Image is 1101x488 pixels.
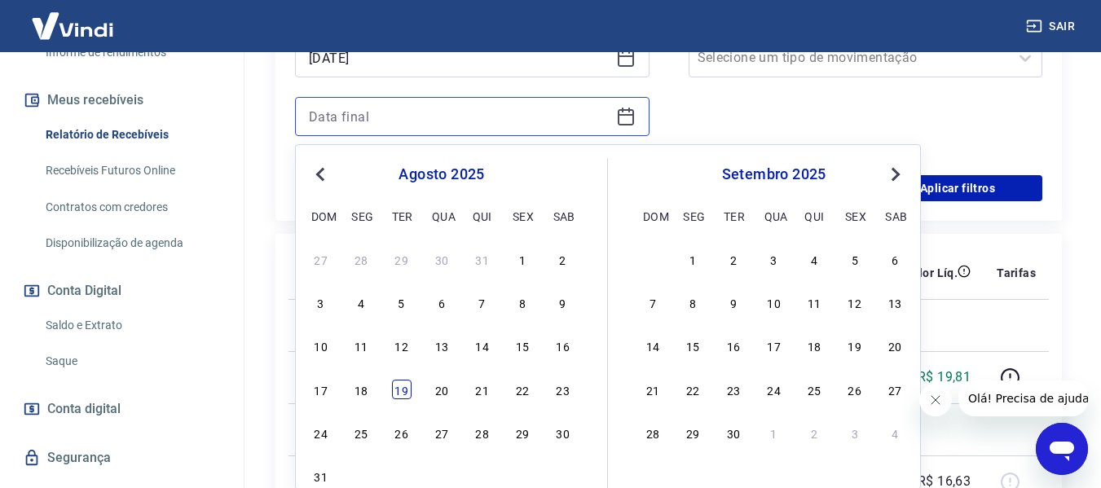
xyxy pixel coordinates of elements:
div: Choose terça-feira, 9 de setembro de 2025 [724,292,743,312]
div: Choose terça-feira, 30 de setembro de 2025 [724,423,743,442]
div: Choose segunda-feira, 11 de agosto de 2025 [351,336,371,355]
button: Previous Month [310,165,330,184]
div: Choose domingo, 31 de agosto de 2025 [643,249,663,269]
div: Choose domingo, 24 de agosto de 2025 [311,423,331,442]
div: Choose sábado, 6 de setembro de 2025 [885,249,905,269]
div: Choose quarta-feira, 30 de julho de 2025 [432,249,451,269]
div: Choose quinta-feira, 4 de setembro de 2025 [804,249,824,269]
a: Segurança [20,440,224,476]
div: Choose sexta-feira, 12 de setembro de 2025 [845,292,865,312]
div: setembro 2025 [641,165,907,184]
div: Choose domingo, 28 de setembro de 2025 [643,423,663,442]
div: dom [311,206,331,226]
div: Choose quinta-feira, 28 de agosto de 2025 [473,423,492,442]
div: Choose domingo, 7 de setembro de 2025 [643,292,663,312]
a: Contratos com credores [39,191,224,224]
div: Choose sexta-feira, 5 de setembro de 2025 [513,466,532,486]
div: Choose quarta-feira, 27 de agosto de 2025 [432,423,451,442]
div: seg [683,206,702,226]
input: Data final [309,104,610,129]
button: Conta Digital [20,273,224,309]
div: Choose quarta-feira, 3 de setembro de 2025 [764,249,784,269]
div: Choose quarta-feira, 13 de agosto de 2025 [432,336,451,355]
div: Choose terça-feira, 5 de agosto de 2025 [392,292,412,312]
div: month 2025-09 [641,247,907,444]
button: Meus recebíveis [20,82,224,118]
div: Choose sexta-feira, 26 de setembro de 2025 [845,380,865,399]
div: Choose domingo, 10 de agosto de 2025 [311,336,331,355]
div: Choose terça-feira, 2 de setembro de 2025 [724,249,743,269]
div: Choose terça-feira, 26 de agosto de 2025 [392,423,412,442]
div: Choose segunda-feira, 22 de setembro de 2025 [683,380,702,399]
div: month 2025-08 [309,247,575,488]
div: Choose sábado, 13 de setembro de 2025 [885,292,905,312]
div: Choose segunda-feira, 8 de setembro de 2025 [683,292,702,312]
button: Next Month [886,165,905,184]
iframe: Mensagem da empresa [958,380,1088,416]
div: Choose segunda-feira, 29 de setembro de 2025 [683,423,702,442]
a: Informe de rendimentos [39,36,224,69]
div: Choose terça-feira, 29 de julho de 2025 [392,249,412,269]
div: Choose sexta-feira, 15 de agosto de 2025 [513,336,532,355]
div: dom [643,206,663,226]
div: Choose quinta-feira, 31 de julho de 2025 [473,249,492,269]
div: Choose segunda-feira, 25 de agosto de 2025 [351,423,371,442]
div: Choose quarta-feira, 20 de agosto de 2025 [432,380,451,399]
div: Choose quarta-feira, 3 de setembro de 2025 [432,466,451,486]
div: Choose sexta-feira, 5 de setembro de 2025 [845,249,865,269]
div: Choose sexta-feira, 29 de agosto de 2025 [513,423,532,442]
button: Aplicar filtros [873,175,1042,201]
div: Choose quinta-feira, 2 de outubro de 2025 [804,423,824,442]
span: Olá! Precisa de ajuda? [10,11,137,24]
input: Data inicial [309,46,610,70]
img: Vindi [20,1,126,51]
div: Choose terça-feira, 19 de agosto de 2025 [392,380,412,399]
div: sab [885,206,905,226]
div: Choose quinta-feira, 11 de setembro de 2025 [804,292,824,312]
a: Saque [39,345,224,378]
iframe: Botão para abrir a janela de mensagens [1036,423,1088,475]
div: Choose quarta-feira, 17 de setembro de 2025 [764,336,784,355]
div: Choose segunda-feira, 15 de setembro de 2025 [683,336,702,355]
div: Choose sábado, 16 de agosto de 2025 [553,336,573,355]
div: sab [553,206,573,226]
div: Choose sábado, 30 de agosto de 2025 [553,423,573,442]
div: qua [432,206,451,226]
div: Choose domingo, 21 de setembro de 2025 [643,380,663,399]
div: Choose sábado, 20 de setembro de 2025 [885,336,905,355]
div: Choose terça-feira, 2 de setembro de 2025 [392,466,412,486]
div: seg [351,206,371,226]
div: qui [473,206,492,226]
div: Choose domingo, 17 de agosto de 2025 [311,380,331,399]
div: Choose terça-feira, 12 de agosto de 2025 [392,336,412,355]
div: Choose quinta-feira, 25 de setembro de 2025 [804,380,824,399]
div: Choose sábado, 6 de setembro de 2025 [553,466,573,486]
a: Recebíveis Futuros Online [39,154,224,187]
div: Choose terça-feira, 16 de setembro de 2025 [724,336,743,355]
iframe: Fechar mensagem [919,384,952,416]
div: ter [392,206,412,226]
div: Choose sábado, 9 de agosto de 2025 [553,292,573,312]
div: Choose quarta-feira, 10 de setembro de 2025 [764,292,784,312]
div: Choose sexta-feira, 22 de agosto de 2025 [513,380,532,399]
div: Choose segunda-feira, 1 de setembro de 2025 [683,249,702,269]
div: Choose segunda-feira, 4 de agosto de 2025 [351,292,371,312]
div: Choose sábado, 4 de outubro de 2025 [885,423,905,442]
div: Choose quinta-feira, 18 de setembro de 2025 [804,336,824,355]
div: sex [513,206,532,226]
div: Choose sexta-feira, 1 de agosto de 2025 [513,249,532,269]
div: Choose sexta-feira, 8 de agosto de 2025 [513,292,532,312]
div: Choose domingo, 3 de agosto de 2025 [311,292,331,312]
div: sex [845,206,865,226]
p: R$ 19,81 [918,367,971,387]
div: ter [724,206,743,226]
a: Conta digital [20,391,224,427]
div: Choose sábado, 2 de agosto de 2025 [553,249,573,269]
div: Choose quinta-feira, 4 de setembro de 2025 [473,466,492,486]
a: Saldo e Extrato [39,309,224,342]
a: Relatório de Recebíveis [39,118,224,152]
div: qui [804,206,824,226]
div: Choose quarta-feira, 1 de outubro de 2025 [764,423,784,442]
div: Choose quarta-feira, 6 de agosto de 2025 [432,292,451,312]
div: Choose quarta-feira, 24 de setembro de 2025 [764,380,784,399]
